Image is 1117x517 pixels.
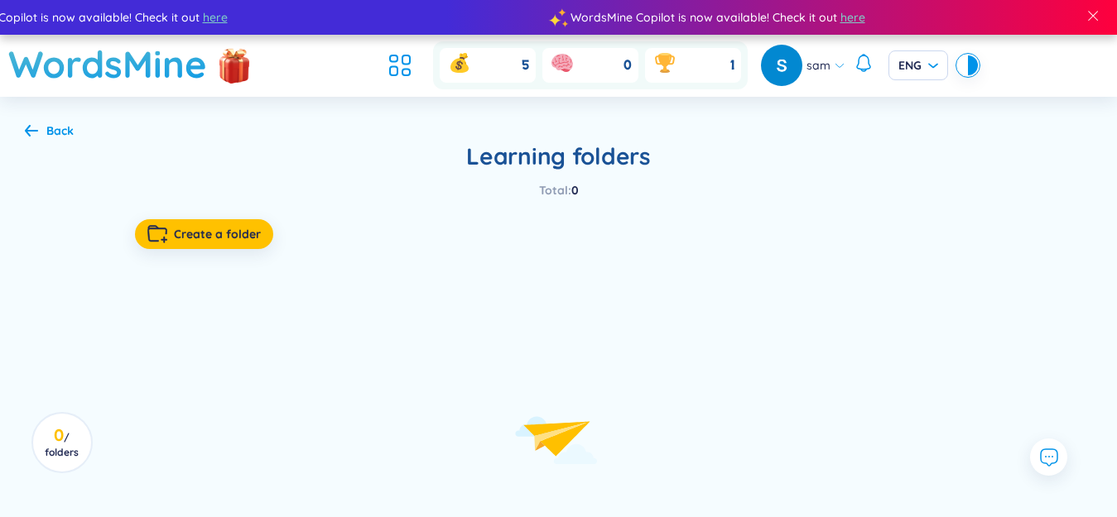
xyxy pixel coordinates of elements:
[761,45,802,86] img: avatar
[218,41,251,91] img: flashSalesIcon.a7f4f837.png
[806,56,831,74] span: sam
[180,8,205,26] span: here
[25,125,74,140] a: Back
[571,183,579,198] span: 0
[46,122,74,140] div: Back
[43,428,80,458] h3: 0
[174,226,261,242] span: Create a folder
[135,219,273,249] button: Create a folder
[539,183,571,198] span: Total :
[623,56,632,74] span: 0
[761,45,806,86] a: avatar
[135,141,983,171] h2: Learning folders
[898,57,938,74] span: ENG
[817,8,842,26] span: here
[522,56,529,74] span: 5
[730,56,734,74] span: 1
[8,35,207,93] a: WordsMine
